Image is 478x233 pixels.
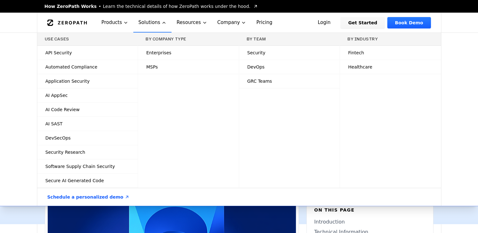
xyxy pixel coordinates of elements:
a: AI Code Review [37,103,138,116]
span: DevSecOps [45,135,71,141]
span: AI Code Review [45,106,80,113]
a: Security Research [37,145,138,159]
a: Enterprises [138,46,239,60]
span: Automated Compliance [45,64,98,70]
a: Fintech [340,46,441,60]
a: Login [310,17,338,28]
span: Security Research [45,149,85,155]
nav: Global [37,13,441,33]
span: AI SAST [45,121,63,127]
span: Enterprises [146,50,171,56]
a: Get Started [341,17,385,28]
a: AI SAST [37,117,138,131]
button: Solutions [133,13,172,33]
h3: By Industry [348,37,433,42]
span: API Security [45,50,72,56]
span: Security [247,50,266,56]
span: Healthcare [348,64,372,70]
span: Software Supply Chain Security [45,163,115,170]
span: GRC Teams [247,78,272,84]
a: Application Security [37,74,138,88]
span: Secure AI Generated Code [45,177,104,184]
span: How ZeroPath Works [45,3,97,9]
a: Security [239,46,340,60]
span: DevOps [247,64,265,70]
a: DevOps [239,60,340,74]
h6: On this page [314,207,426,213]
a: Automated Compliance [37,60,138,74]
a: How ZeroPath WorksLearn the technical details of how ZeroPath works under the hood. [45,3,258,9]
a: GRC Teams [239,74,340,88]
a: API Security [37,46,138,60]
span: Fintech [348,50,364,56]
span: Application Security [45,78,90,84]
a: DevSecOps [37,131,138,145]
a: Healthcare [340,60,441,74]
span: AI AppSec [45,92,68,99]
h3: By Company Type [146,37,231,42]
button: Resources [172,13,212,33]
a: MSPs [138,60,239,74]
a: Schedule a personalized demo [40,188,137,206]
button: Products [96,13,133,33]
h3: Use Cases [45,37,130,42]
a: Pricing [251,13,277,33]
a: Book Demo [387,17,431,28]
button: Company [212,13,251,33]
a: Software Supply Chain Security [37,159,138,173]
a: Secure AI Generated Code [37,174,138,188]
span: Learn the technical details of how ZeroPath works under the hood. [103,3,251,9]
span: MSPs [146,64,158,70]
h3: By Team [247,37,332,42]
a: AI AppSec [37,88,138,102]
a: Introduction [314,218,426,226]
